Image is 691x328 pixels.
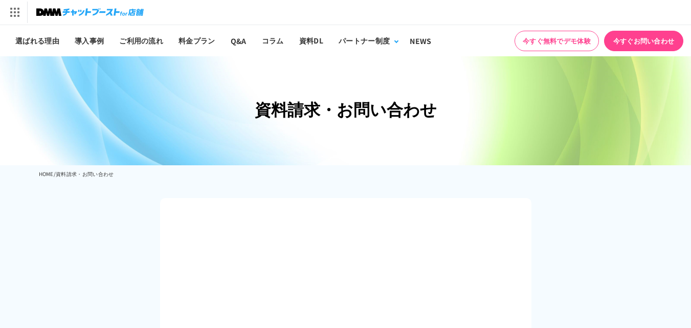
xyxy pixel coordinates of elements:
[54,168,56,180] li: /
[39,97,653,122] h1: 資料請求・お問い合わせ
[8,25,67,56] a: 選ばれる理由
[604,31,683,51] a: 今すぐお問い合わせ
[223,25,254,56] a: Q&A
[515,31,599,51] a: 今すぐ無料でデモ体験
[67,25,112,56] a: 導入事例
[36,5,144,19] img: チャットブーストfor店舗
[339,35,390,46] div: パートナー制度
[39,170,54,178] a: HOME
[171,25,223,56] a: 料金プラン
[254,25,292,56] a: コラム
[2,2,27,23] img: サービス
[56,168,114,180] li: 資料請求・お問い合わせ
[292,25,331,56] a: 資料DL
[112,25,171,56] a: ご利用の流れ
[402,25,439,56] a: NEWS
